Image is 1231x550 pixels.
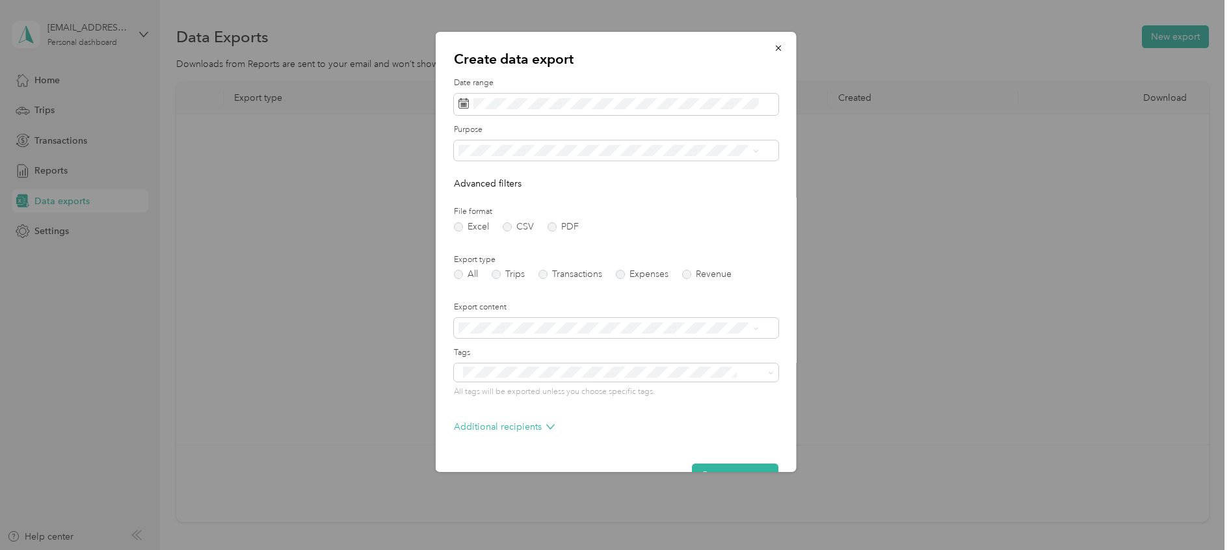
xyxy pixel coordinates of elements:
label: Date range [453,77,778,89]
p: All tags will be exported unless you choose specific tags. [453,386,778,398]
p: Additional recipients [453,420,554,434]
label: File format [453,206,778,218]
label: Export type [453,254,778,266]
button: Generate export [691,464,778,486]
label: All [453,270,477,279]
iframe: Everlance-gr Chat Button Frame [1158,477,1231,550]
label: CSV [502,222,533,231]
label: Revenue [682,270,731,279]
label: Excel [453,222,488,231]
label: Trips [491,270,524,279]
label: Transactions [538,270,602,279]
label: Tags [453,347,778,359]
label: PDF [547,222,578,231]
p: Advanced filters [453,177,778,190]
label: Export content [453,302,778,313]
label: Purpose [453,124,778,136]
label: Expenses [615,270,668,279]
p: Create data export [453,50,778,68]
